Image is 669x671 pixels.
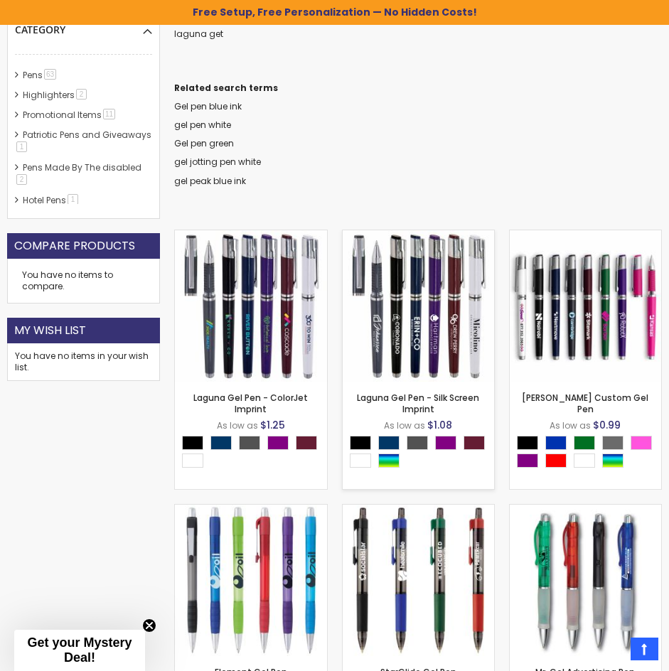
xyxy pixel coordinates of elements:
a: gel pen white [174,119,231,131]
div: Get your Mystery Deal!Close teaser [14,630,145,671]
a: Hotel Pens​1 [19,194,83,206]
div: Assorted [378,453,400,468]
div: White [182,453,203,468]
img: Element Gel Pen [175,505,326,656]
span: $0.99 [593,418,621,432]
div: Red [545,453,567,468]
a: Pens Made By The disabled2 [15,161,141,186]
img: Earl Custom Gel Pen [510,230,661,382]
a: laguna get [174,28,223,40]
img: StarGlide Gel Pen [343,505,494,656]
div: Select A Color [182,436,326,471]
span: Get your Mystery Deal! [27,635,132,665]
span: 1 [16,141,27,152]
div: Black [517,436,538,450]
a: Gel pen green [174,137,234,149]
img: Mr. Gel Advertising pen [510,505,661,656]
div: Gunmetal [239,436,260,450]
a: Mr. Gel Advertising pen [510,504,661,516]
a: Patriotic Pens and Giveaways1 [15,129,151,154]
span: $1.25 [260,418,285,432]
div: Pink [631,436,652,450]
div: Green [574,436,595,450]
strong: My Wish List [14,323,86,338]
span: As low as [217,419,258,431]
button: Close teaser [142,618,156,633]
img: Laguna Gel Pen - ColorJet Imprint [175,230,326,382]
div: Blue [545,436,567,450]
a: Earl Custom Gel Pen [510,230,661,242]
div: Black [350,436,371,450]
a: Laguna Gel Pen - ColorJet Imprint [193,392,308,415]
a: Gel pen blue ink [174,100,242,112]
strong: Compare Products [14,238,135,254]
span: 1 [68,194,78,205]
div: Select A Color [350,436,494,471]
span: $1.08 [427,418,452,432]
a: Element Gel Pen [175,504,326,516]
div: White [350,453,371,468]
div: Purple [517,453,538,468]
div: Select A Color [517,436,661,471]
span: As low as [550,419,591,431]
a: Laguna Gel Pen - Silk Screen Imprint [343,230,494,242]
div: Dark Red [464,436,485,450]
a: gel jotting pen white [174,156,261,168]
div: Dark Red [296,436,317,450]
a: Laguna Gel Pen - ColorJet Imprint [175,230,326,242]
a: Pens63 [19,69,61,81]
div: Gunmetal [407,436,428,450]
a: [PERSON_NAME] Custom Gel Pen [522,392,648,415]
dt: Related search terms [174,82,662,94]
div: White [574,453,595,468]
div: You have no items in your wish list. [15,350,152,373]
span: 2 [76,89,87,100]
a: Highlighters2 [19,89,92,101]
span: 11 [103,109,115,119]
a: Laguna Gel Pen - Silk Screen Imprint [357,392,479,415]
div: Purple [267,436,289,450]
div: Navy Blue [378,436,400,450]
div: Black [182,436,203,450]
div: Navy Blue [210,436,232,450]
span: 2 [16,174,27,185]
span: As low as [384,419,425,431]
a: StarGlide Gel Pen [343,504,494,516]
div: Purple [435,436,456,450]
div: Grey [602,436,623,450]
span: 63 [44,69,56,80]
div: You have no items to compare. [7,259,160,304]
a: Promotional Items11 [19,109,120,121]
img: Laguna Gel Pen - Silk Screen Imprint [343,230,494,382]
a: gel peak blue ink [174,175,246,187]
div: Assorted [602,453,623,468]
